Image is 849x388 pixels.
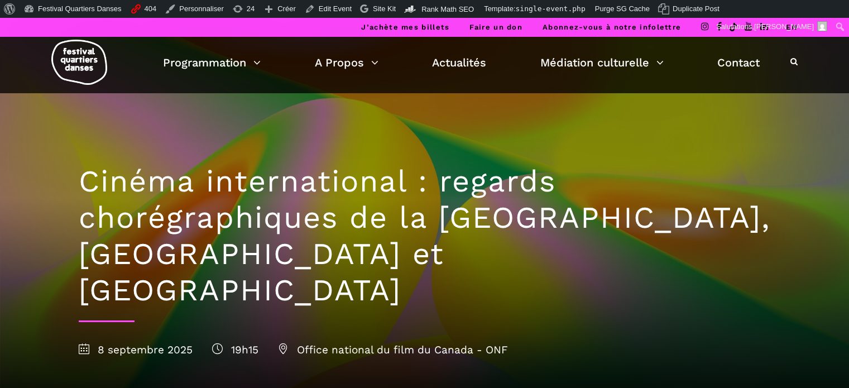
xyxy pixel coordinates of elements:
a: Actualités [432,53,486,72]
a: Abonnez-vous à notre infolettre [543,23,681,31]
a: J’achète mes billets [361,23,449,31]
span: single-event.php [516,4,586,13]
span: 8 septembre 2025 [79,343,193,356]
a: Salutations, [712,18,832,36]
a: Programmation [163,53,261,72]
a: A Propos [315,53,378,72]
a: Faire un don [469,23,522,31]
span: [PERSON_NAME] [754,22,814,31]
h1: Cinéma international : regards chorégraphiques de la [GEOGRAPHIC_DATA], [GEOGRAPHIC_DATA] et [GEO... [79,164,771,308]
span: Office national du film du Canada - ONF [278,343,508,356]
a: Contact [717,53,760,72]
span: 19h15 [212,343,258,356]
a: Médiation culturelle [540,53,664,72]
span: Rank Math SEO [421,5,474,13]
span: Site Kit [373,4,396,13]
img: logo-fqd-med [51,40,107,85]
